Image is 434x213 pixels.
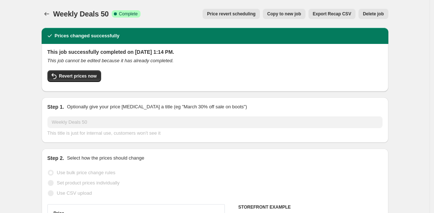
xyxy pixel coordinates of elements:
p: Select how the prices should change [67,154,144,162]
span: Use bulk price change rules [57,170,115,175]
p: Optionally give your price [MEDICAL_DATA] a title (eg "March 30% off sale on boots") [67,103,247,111]
h2: Prices changed successfully [55,32,120,40]
span: Revert prices now [59,73,97,79]
span: Copy to new job [267,11,301,17]
h2: Step 2. [47,154,64,162]
h2: Step 1. [47,103,64,111]
span: Set product prices individually [57,180,120,186]
span: Delete job [363,11,384,17]
h6: STOREFRONT EXAMPLE [238,204,383,210]
span: Export Recap CSV [313,11,351,17]
button: Revert prices now [47,70,101,82]
button: Price revert scheduling [203,9,260,19]
button: Export Recap CSV [308,9,356,19]
input: 30% off holiday sale [47,116,383,128]
button: Price change jobs [42,9,52,19]
i: This job cannot be edited because it has already completed. [47,58,174,63]
span: Use CSV upload [57,190,92,196]
button: Delete job [358,9,388,19]
button: Copy to new job [263,9,306,19]
span: This title is just for internal use, customers won't see it [47,130,161,136]
span: Weekly Deals 50 [53,10,109,18]
h2: This job successfully completed on [DATE] 1:14 PM. [47,48,383,56]
span: Price revert scheduling [207,11,256,17]
span: Complete [119,11,138,17]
